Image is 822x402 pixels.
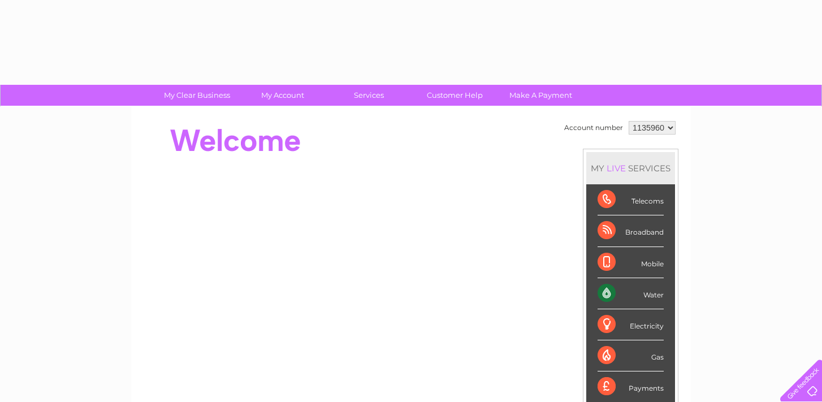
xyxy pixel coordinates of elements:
a: Customer Help [408,85,501,106]
a: Make A Payment [494,85,587,106]
div: MY SERVICES [586,152,675,184]
div: Water [598,278,664,309]
a: My Account [236,85,330,106]
div: Telecoms [598,184,664,215]
a: Services [322,85,416,106]
div: Gas [598,340,664,371]
div: LIVE [604,163,628,174]
div: Broadband [598,215,664,247]
td: Account number [561,118,626,137]
div: Payments [598,371,664,402]
div: Electricity [598,309,664,340]
a: My Clear Business [150,85,244,106]
div: Mobile [598,247,664,278]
